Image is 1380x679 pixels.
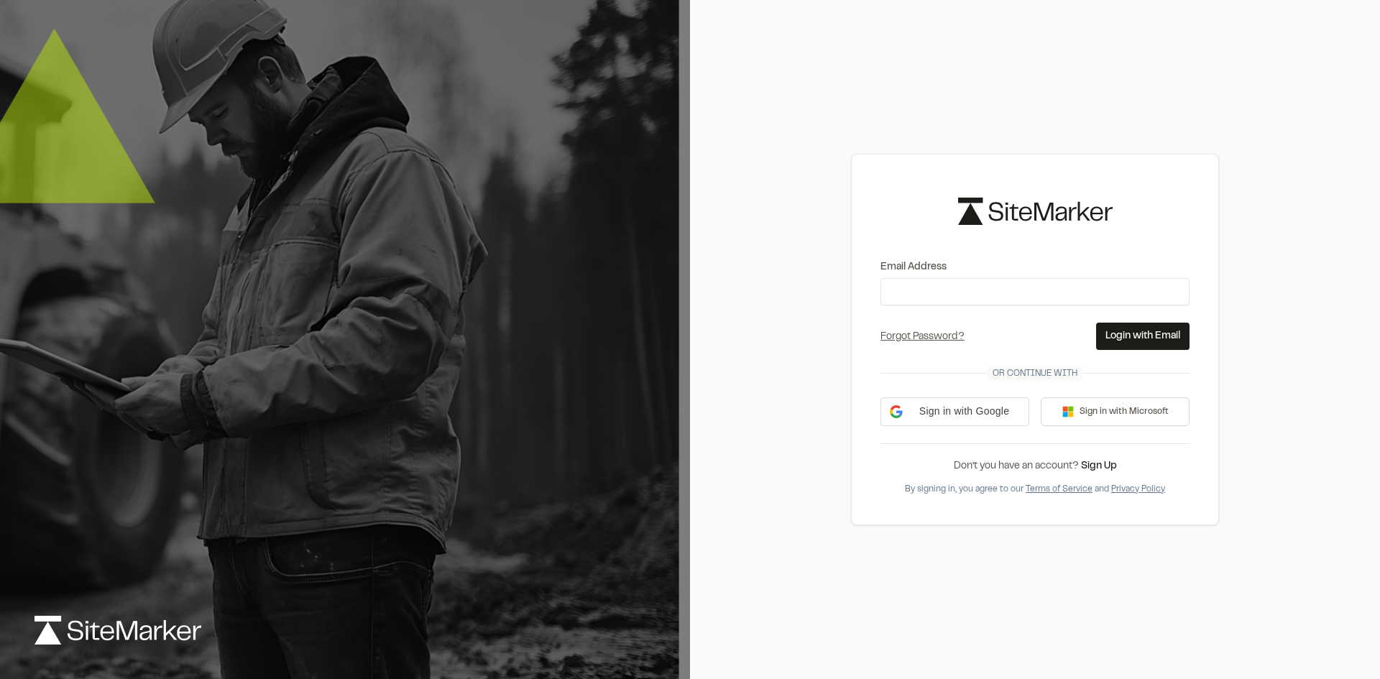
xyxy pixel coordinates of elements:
a: Sign Up [1081,462,1117,471]
button: Privacy Policy [1111,483,1165,496]
div: Don’t you have an account? [880,458,1190,474]
a: Forgot Password? [880,333,965,341]
label: Email Address [880,259,1190,275]
img: logo-white-rebrand.svg [34,616,201,645]
div: Sign in with Google [880,397,1029,426]
button: Terms of Service [1026,483,1092,496]
button: Sign in with Microsoft [1041,397,1190,426]
img: logo-black-rebrand.svg [958,198,1113,224]
button: Login with Email [1096,323,1190,350]
div: By signing in, you agree to our and [880,483,1190,496]
span: Sign in with Google [908,404,1020,419]
span: Or continue with [987,367,1083,380]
